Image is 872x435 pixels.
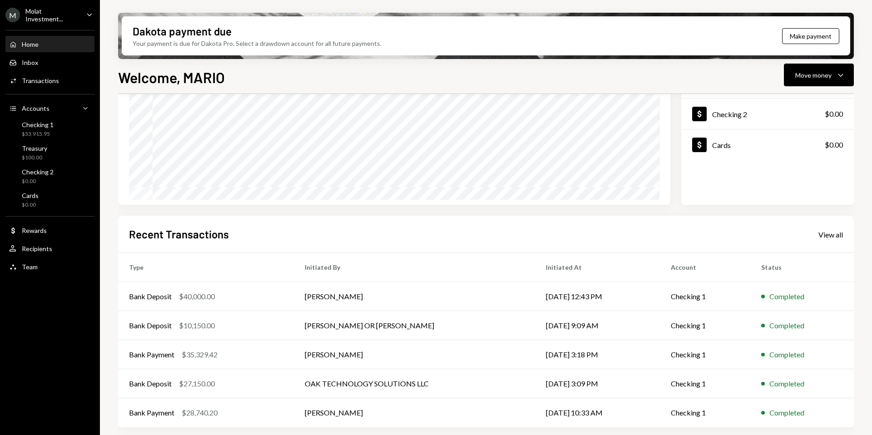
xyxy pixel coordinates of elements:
a: Accounts [5,100,94,116]
a: Treasury$100.00 [5,142,94,163]
div: Molat Investment... [25,7,79,23]
div: Your payment is due for Dakota Pro. Select a drawdown account for all future payments. [133,39,381,48]
button: Move money [784,64,854,86]
a: Inbox [5,54,94,70]
div: Bank Deposit [129,320,172,331]
th: Status [750,253,854,282]
td: [DATE] 10:33 AM [535,398,660,427]
div: Bank Payment [129,349,174,360]
div: Recipients [22,245,52,252]
div: Completed [769,349,804,360]
td: Checking 1 [660,340,750,369]
a: Home [5,36,94,52]
th: Initiated At [535,253,660,282]
td: [DATE] 12:43 PM [535,282,660,311]
td: [PERSON_NAME] [294,398,535,427]
div: Dakota payment due [133,24,232,39]
div: Transactions [22,77,59,84]
div: $28,740.20 [182,407,218,418]
a: Checking 2$0.00 [681,99,854,129]
div: Checking 2 [712,110,747,119]
a: Transactions [5,72,94,89]
a: View all [818,229,843,239]
td: Checking 1 [660,311,750,340]
div: $0.00 [22,178,54,185]
a: Team [5,258,94,275]
a: Cards$0.00 [681,129,854,160]
div: $0.00 [825,139,843,150]
div: Treasury [22,144,47,152]
td: [PERSON_NAME] [294,282,535,311]
div: Bank Deposit [129,291,172,302]
div: $53,915.95 [22,130,54,138]
div: $0.00 [22,201,39,209]
div: Home [22,40,39,48]
div: $27,150.00 [179,378,215,389]
div: $40,000.00 [179,291,215,302]
div: Bank Payment [129,407,174,418]
div: Checking 2 [22,168,54,176]
div: Cards [712,141,731,149]
th: Type [118,253,294,282]
a: Checking 2$0.00 [5,165,94,187]
h2: Recent Transactions [129,227,229,242]
td: [PERSON_NAME] OR [PERSON_NAME] [294,311,535,340]
div: Inbox [22,59,38,66]
td: Checking 1 [660,282,750,311]
td: Checking 1 [660,398,750,427]
div: Completed [769,320,804,331]
td: [PERSON_NAME] [294,340,535,369]
h1: Welcome, MARIO [118,68,225,86]
div: Checking 1 [22,121,54,129]
div: $0.00 [825,109,843,119]
th: Account [660,253,750,282]
div: $35,329.42 [182,349,218,360]
td: [DATE] 9:09 AM [535,311,660,340]
div: $10,150.00 [179,320,215,331]
button: Make payment [782,28,839,44]
div: Team [22,263,38,271]
div: Completed [769,378,804,389]
div: Bank Deposit [129,378,172,389]
div: Cards [22,192,39,199]
th: Initiated By [294,253,535,282]
div: Completed [769,407,804,418]
div: $100.00 [22,154,47,162]
a: Cards$0.00 [5,189,94,211]
a: Recipients [5,240,94,257]
a: Rewards [5,222,94,238]
div: Move money [795,70,832,80]
td: [DATE] 3:09 PM [535,369,660,398]
div: Accounts [22,104,50,112]
td: Checking 1 [660,369,750,398]
td: [DATE] 3:18 PM [535,340,660,369]
td: OAK TECHNOLOGY SOLUTIONS LLC [294,369,535,398]
a: Checking 1$53,915.95 [5,118,94,140]
div: M [5,8,20,22]
div: Completed [769,291,804,302]
div: View all [818,230,843,239]
div: Rewards [22,227,47,234]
